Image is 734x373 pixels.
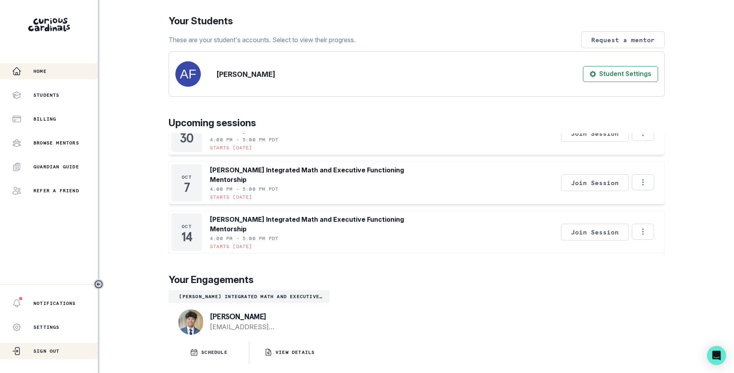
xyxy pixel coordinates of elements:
[169,35,355,45] p: These are your student's accounts. Select to view their progress.
[210,145,252,151] p: Starts [DATE]
[33,324,60,330] p: Settings
[93,279,104,289] button: Toggle sidebar
[210,312,317,320] p: [PERSON_NAME]
[172,293,326,300] p: [PERSON_NAME] Integrated Math and Executive Functioning Mentorship
[28,18,70,31] img: Curious Cardinals Logo
[217,69,275,80] p: [PERSON_NAME]
[632,224,654,240] button: Options
[210,165,439,184] p: [PERSON_NAME] Integrated Math and Executive Functioning Mentorship
[33,300,76,307] p: Notifications
[169,341,249,363] button: SCHEDULE
[561,174,629,191] button: Join Session
[201,349,227,355] p: SCHEDULE
[210,235,278,242] p: 4:00 PM - 5:00 PM PDT
[561,224,629,240] button: Join Session
[181,233,192,241] p: 14
[583,66,658,82] button: Student Settings
[210,137,278,143] p: 4:00 PM - 5:00 PM PDT
[210,215,439,234] p: [PERSON_NAME] Integrated Math and Executive Functioning Mentorship
[581,31,665,48] button: Request a mentor
[276,349,315,355] p: VIEW DETAILS
[169,14,665,28] p: Your Students
[33,68,47,74] p: Home
[210,186,278,192] p: 4:00 PM - 5:00 PM PDT
[561,125,629,142] button: Join Session
[184,184,190,191] p: 7
[210,243,252,250] p: Starts [DATE]
[33,92,60,98] p: Students
[169,273,665,287] p: Your Engagements
[632,174,654,190] button: Options
[33,187,79,194] p: Refer a friend
[33,140,79,146] p: Browse Mentors
[33,116,56,122] p: Billing
[33,348,60,354] p: Sign Out
[182,223,192,230] p: Oct
[249,341,330,363] button: VIEW DETAILS
[182,174,192,180] p: Oct
[180,134,194,142] p: 30
[175,61,201,87] img: svg
[33,164,79,170] p: Guardian Guide
[707,346,726,365] div: Open Intercom Messenger
[210,194,252,200] p: Starts [DATE]
[210,322,317,332] a: [EMAIL_ADDRESS][DOMAIN_NAME]
[169,116,665,130] p: Upcoming sessions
